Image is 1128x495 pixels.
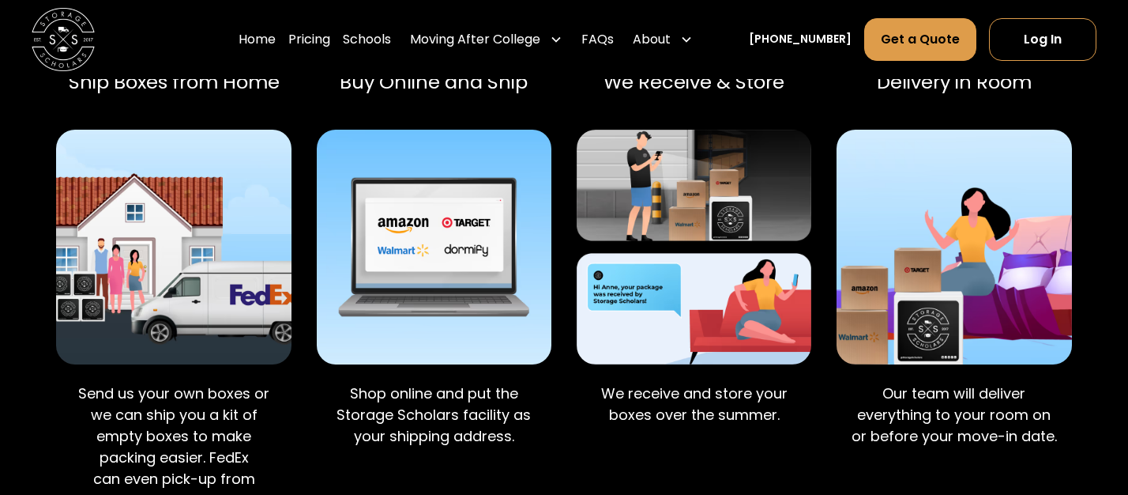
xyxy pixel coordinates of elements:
a: Pricing [288,17,330,62]
div: Moving After College [410,30,540,49]
div: Buy Online and Ship [317,71,551,94]
a: Get a Quote [864,18,976,61]
a: Schools [343,17,391,62]
a: Log In [989,18,1096,61]
div: We Receive & Store [577,71,811,94]
div: Moving After College [404,17,569,62]
p: Shop online and put the Storage Scholars facility as your shipping address. [329,384,539,448]
div: About [633,30,671,49]
a: [PHONE_NUMBER] [749,31,852,47]
p: We receive and store your boxes over the summer. [589,384,799,426]
p: Our team will deliver everything to your room on or before your move-in date. [849,384,1058,448]
div: Ship Boxes from Home [56,71,291,94]
div: About [626,17,699,62]
img: Storage Scholars main logo [32,8,95,71]
a: Home [239,17,276,62]
a: FAQs [581,17,614,62]
div: Delivery in Room [837,71,1071,94]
